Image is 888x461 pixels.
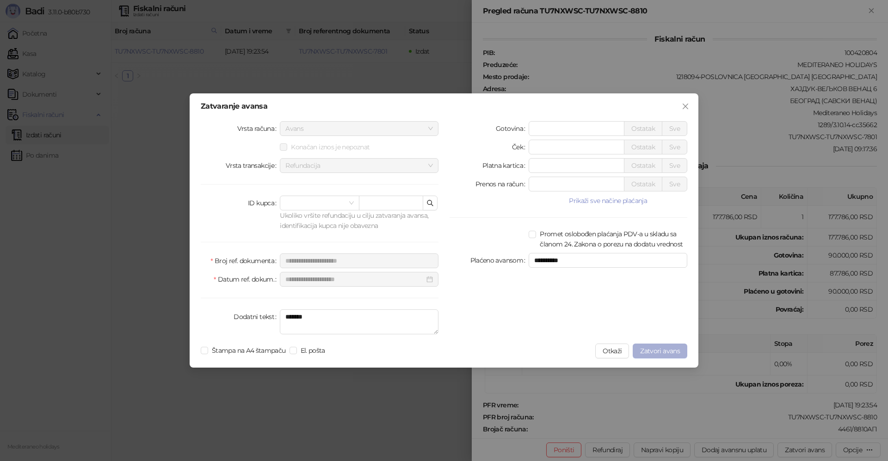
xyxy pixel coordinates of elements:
label: Prenos na račun [475,177,529,191]
label: Broj ref. dokumenta [210,253,280,268]
span: Promet oslobođen plaćanja PDV-a u skladu sa članom 24. Zakona o porezu na dodatu vrednost [536,229,687,249]
label: Vrsta transakcije [226,158,280,173]
label: Ček [512,140,529,154]
div: Zatvaranje avansa [201,103,687,110]
label: Vrsta računa [237,121,280,136]
button: Zatvori avans [633,344,687,358]
label: Gotovina [496,121,529,136]
span: Avans [285,122,433,135]
textarea: Dodatni tekst [280,309,438,334]
span: Konačan iznos je nepoznat [287,142,373,152]
label: ID kupca [248,196,280,210]
button: Sve [662,140,687,154]
button: Sve [662,121,687,136]
span: El. pošta [297,345,329,356]
button: Ostatak [624,121,662,136]
span: Zatvori avans [640,347,680,355]
button: Ostatak [624,140,662,154]
button: Sve [662,177,687,191]
span: Refundacija [285,159,433,172]
input: Broj ref. dokumenta [280,253,438,268]
label: Plaćeno avansom [470,253,529,268]
button: Otkaži [595,344,629,358]
button: Ostatak [624,177,662,191]
span: Zatvori [678,103,693,110]
button: Close [678,99,693,114]
div: Ukoliko vršite refundaciju u cilju zatvaranja avansa, identifikacija kupca nije obavezna [280,210,438,231]
span: close [682,103,689,110]
button: Sve [662,158,687,173]
label: Datum ref. dokum. [214,272,280,287]
button: Ostatak [624,158,662,173]
button: Prikaži sve načine plaćanja [529,195,687,206]
label: Dodatni tekst [234,309,280,324]
label: Platna kartica [482,158,529,173]
span: Štampa na A4 štampaču [208,345,290,356]
input: Datum ref. dokum. [285,274,425,284]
